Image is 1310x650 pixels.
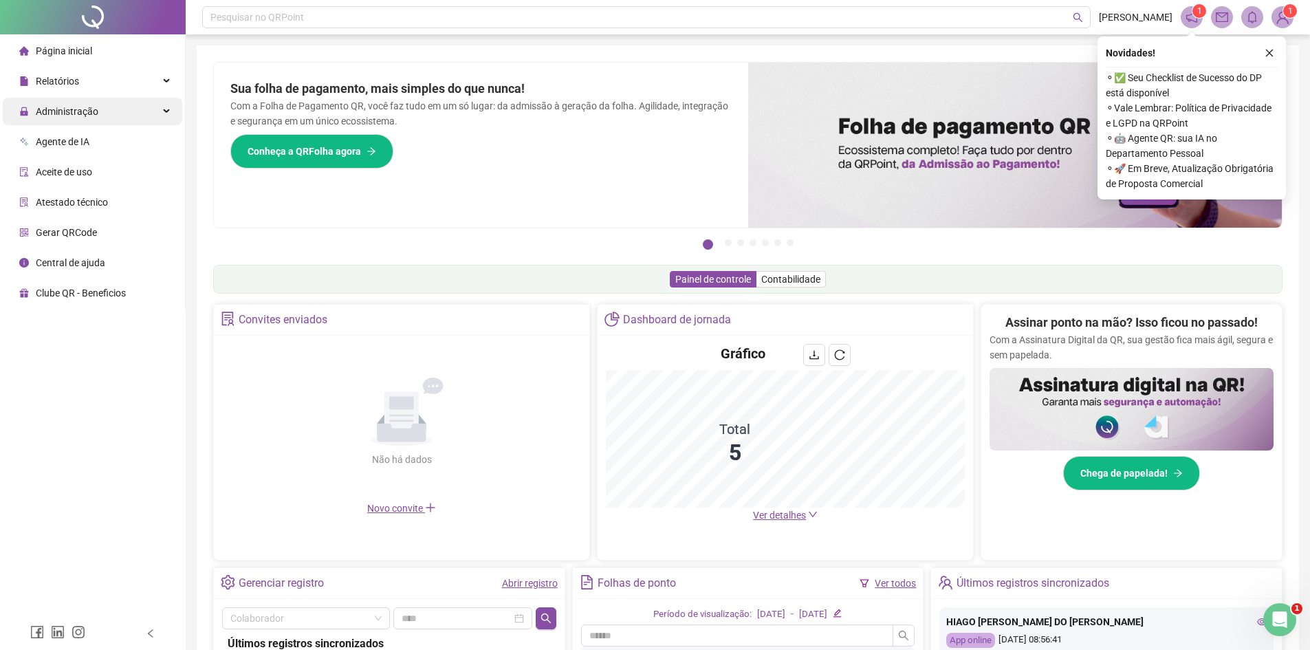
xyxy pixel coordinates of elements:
[898,630,909,641] span: search
[1073,12,1083,23] span: search
[72,625,85,639] span: instagram
[653,607,752,622] div: Período de visualização:
[239,572,324,595] div: Gerenciar registro
[30,625,44,639] span: facebook
[19,288,29,298] span: gift
[19,197,29,207] span: solution
[36,45,92,56] span: Página inicial
[1186,11,1198,23] span: notification
[946,614,1267,629] div: HIAGO [PERSON_NAME] DO [PERSON_NAME]
[946,633,1267,649] div: [DATE] 08:56:41
[580,575,594,589] span: file-text
[1063,456,1200,490] button: Chega de papelada!
[675,274,751,285] span: Painel de controle
[787,239,794,246] button: 7
[230,134,393,169] button: Conheça a QRFolha agora
[725,239,732,246] button: 2
[19,228,29,237] span: qrcode
[1106,100,1278,131] span: ⚬ Vale Lembrar: Política de Privacidade e LGPD na QRPoint
[1257,617,1267,627] span: eye
[1288,6,1293,16] span: 1
[946,633,995,649] div: App online
[36,166,92,177] span: Aceite de uso
[19,76,29,86] span: file
[36,257,105,268] span: Central de ajuda
[367,147,376,156] span: arrow-right
[36,197,108,208] span: Atestado técnico
[221,575,235,589] span: setting
[19,107,29,116] span: lock
[834,349,845,360] span: reload
[799,607,827,622] div: [DATE]
[1080,466,1168,481] span: Chega de papelada!
[1106,45,1155,61] span: Novidades !
[1192,4,1206,18] sup: 1
[875,578,916,589] a: Ver todos
[737,239,744,246] button: 3
[367,503,436,514] span: Novo convite
[1173,468,1183,478] span: arrow-right
[761,274,820,285] span: Contabilidade
[36,136,89,147] span: Agente de IA
[36,76,79,87] span: Relatórios
[36,288,126,299] span: Clube QR - Beneficios
[36,227,97,238] span: Gerar QRCode
[748,63,1282,228] img: banner%2F8d14a306-6205-4263-8e5b-06e9a85ad873.png
[1291,603,1302,614] span: 1
[762,239,769,246] button: 5
[36,106,98,117] span: Administração
[19,258,29,268] span: info-circle
[19,46,29,56] span: home
[623,308,731,332] div: Dashboard de jornada
[774,239,781,246] button: 6
[1246,11,1258,23] span: bell
[51,625,65,639] span: linkedin
[221,312,235,326] span: solution
[1106,131,1278,161] span: ⚬ 🤖 Agente QR: sua IA no Departamento Pessoal
[502,578,558,589] a: Abrir registro
[1263,603,1296,636] iframe: Intercom live chat
[239,308,327,332] div: Convites enviados
[230,98,732,129] p: Com a Folha de Pagamento QR, você faz tudo em um só lugar: da admissão à geração da folha. Agilid...
[808,510,818,519] span: down
[791,607,794,622] div: -
[1272,7,1293,28] img: 76248
[938,575,952,589] span: team
[809,349,820,360] span: download
[604,312,619,326] span: pie-chart
[753,510,806,521] span: Ver detalhes
[703,239,713,250] button: 1
[19,167,29,177] span: audit
[957,572,1109,595] div: Últimos registros sincronizados
[750,239,756,246] button: 4
[1216,11,1228,23] span: mail
[753,510,818,521] a: Ver detalhes down
[1283,4,1297,18] sup: Atualize o seu contato no menu Meus Dados
[860,578,869,588] span: filter
[230,79,732,98] h2: Sua folha de pagamento, mais simples do que nunca!
[757,607,785,622] div: [DATE]
[146,629,155,638] span: left
[990,332,1274,362] p: Com a Assinatura Digital da QR, sua gestão fica mais ágil, segura e sem papelada.
[338,452,465,467] div: Não há dados
[248,144,361,159] span: Conheça a QRFolha agora
[1265,48,1274,58] span: close
[1106,161,1278,191] span: ⚬ 🚀 Em Breve, Atualização Obrigatória de Proposta Comercial
[1005,313,1258,332] h2: Assinar ponto na mão? Isso ficou no passado!
[721,344,765,363] h4: Gráfico
[990,368,1274,451] img: banner%2F02c71560-61a6-44d4-94b9-c8ab97240462.png
[833,609,842,618] span: edit
[425,502,436,513] span: plus
[1099,10,1172,25] span: [PERSON_NAME]
[541,613,552,624] span: search
[598,572,676,595] div: Folhas de ponto
[1197,6,1202,16] span: 1
[1106,70,1278,100] span: ⚬ ✅ Seu Checklist de Sucesso do DP está disponível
